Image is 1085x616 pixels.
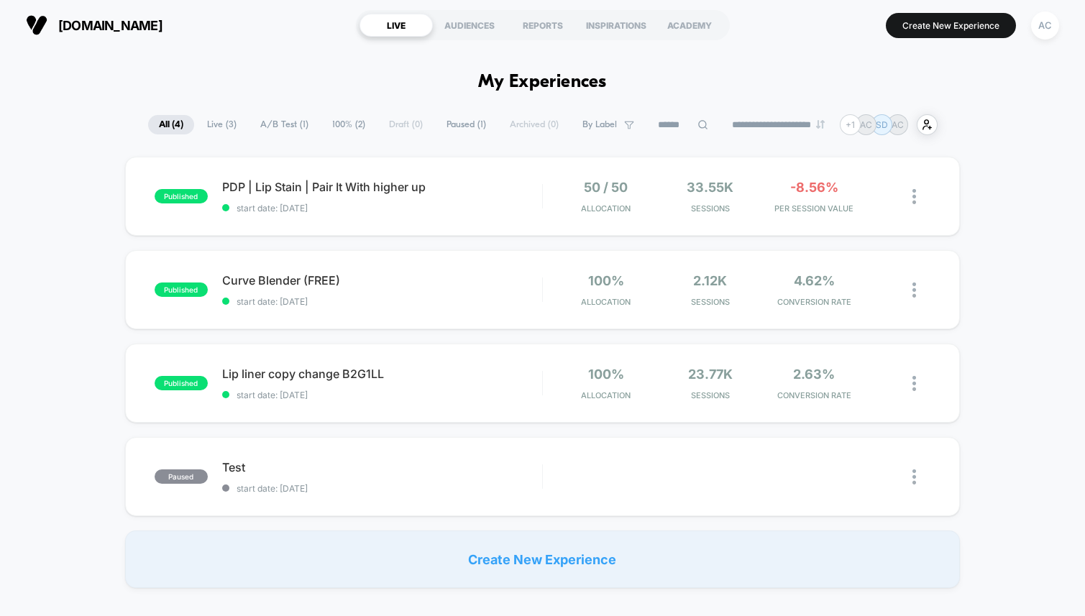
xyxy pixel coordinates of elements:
[892,119,904,130] p: AC
[249,115,319,134] span: A/B Test ( 1 )
[222,460,542,474] span: Test
[155,282,208,297] span: published
[148,115,194,134] span: All ( 4 )
[588,273,624,288] span: 100%
[222,203,542,213] span: start date: [DATE]
[1031,12,1059,40] div: AC
[912,282,916,298] img: close
[816,120,825,129] img: end
[793,367,835,382] span: 2.63%
[222,180,542,194] span: PDP | Lip Stain | Pair It With higher up
[661,390,759,400] span: Sessions
[222,273,542,288] span: Curve Blender (FREE)
[581,203,631,213] span: Allocation
[790,180,838,195] span: -8.56%
[433,14,506,37] div: AUDIENCES
[653,14,726,37] div: ACADEMY
[222,390,542,400] span: start date: [DATE]
[766,390,863,400] span: CONVERSION RATE
[155,469,208,484] span: paused
[436,115,497,134] span: Paused ( 1 )
[912,189,916,204] img: close
[581,297,631,307] span: Allocation
[222,367,542,381] span: Lip liner copy change B2G1LL
[860,119,872,130] p: AC
[886,13,1016,38] button: Create New Experience
[478,72,607,93] h1: My Experiences
[581,390,631,400] span: Allocation
[912,376,916,391] img: close
[693,273,727,288] span: 2.12k
[584,180,628,195] span: 50 / 50
[687,180,733,195] span: 33.55k
[766,297,863,307] span: CONVERSION RATE
[580,14,653,37] div: INSPIRATIONS
[22,14,167,37] button: [DOMAIN_NAME]
[688,367,733,382] span: 23.77k
[661,297,759,307] span: Sessions
[321,115,376,134] span: 100% ( 2 )
[766,203,863,213] span: PER SESSION VALUE
[58,18,162,33] span: [DOMAIN_NAME]
[661,203,759,213] span: Sessions
[360,14,433,37] div: LIVE
[155,189,208,203] span: published
[506,14,580,37] div: REPORTS
[26,14,47,36] img: Visually logo
[222,296,542,307] span: start date: [DATE]
[794,273,835,288] span: 4.62%
[912,469,916,484] img: close
[1027,11,1063,40] button: AC
[582,119,617,130] span: By Label
[125,530,961,588] div: Create New Experience
[155,376,208,390] span: published
[588,367,624,382] span: 100%
[222,483,542,494] span: start date: [DATE]
[840,114,861,135] div: + 1
[196,115,247,134] span: Live ( 3 )
[876,119,888,130] p: SD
